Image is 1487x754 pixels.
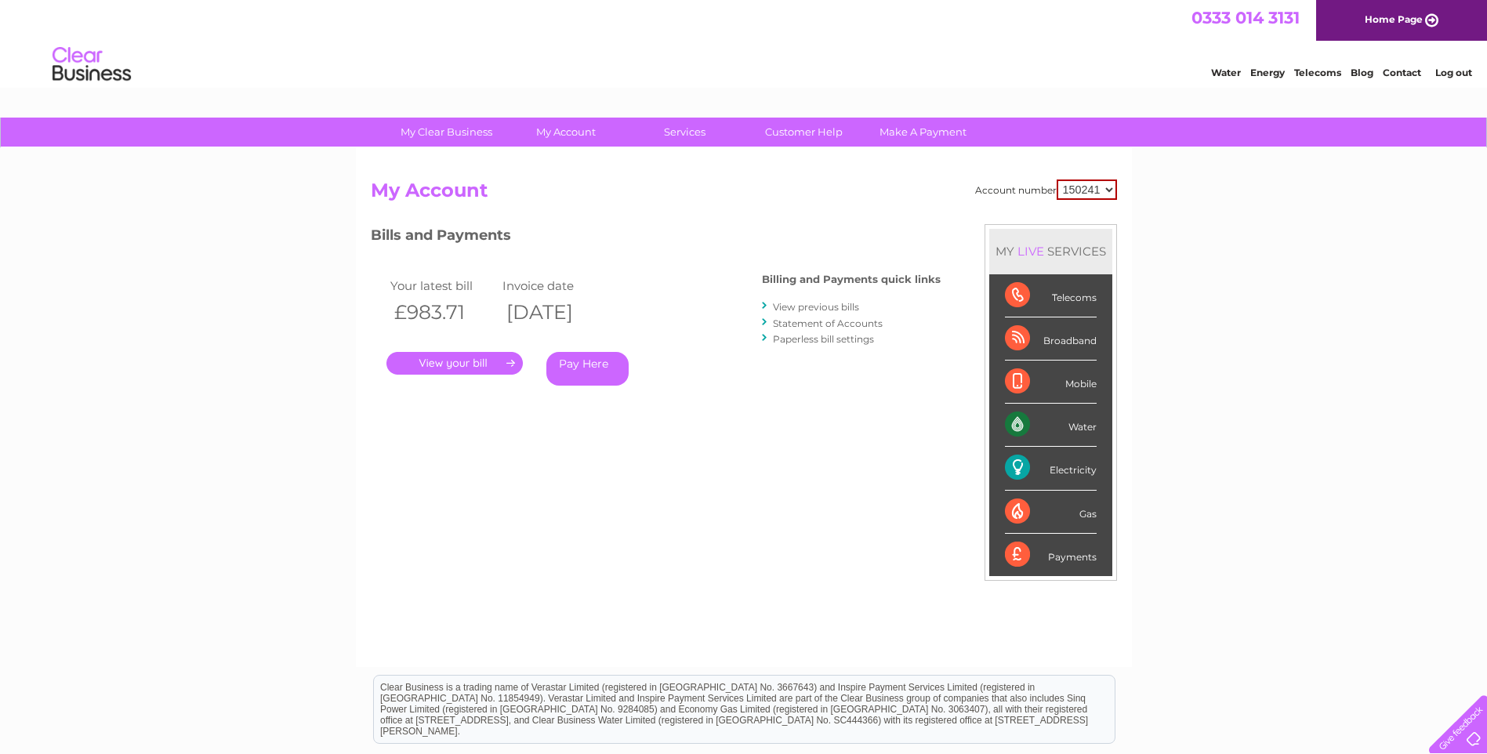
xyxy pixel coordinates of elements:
[1005,491,1097,534] div: Gas
[499,296,611,328] th: [DATE]
[1211,67,1241,78] a: Water
[52,41,132,89] img: logo.png
[858,118,988,147] a: Make A Payment
[989,229,1112,274] div: MY SERVICES
[382,118,511,147] a: My Clear Business
[386,275,499,296] td: Your latest bill
[1005,274,1097,317] div: Telecoms
[386,296,499,328] th: £983.71
[773,333,874,345] a: Paperless bill settings
[773,301,859,313] a: View previous bills
[620,118,749,147] a: Services
[1005,361,1097,404] div: Mobile
[1191,8,1300,27] a: 0333 014 3131
[1250,67,1285,78] a: Energy
[386,352,523,375] a: .
[499,275,611,296] td: Invoice date
[1383,67,1421,78] a: Contact
[1351,67,1373,78] a: Blog
[1005,447,1097,490] div: Electricity
[1005,404,1097,447] div: Water
[371,179,1117,209] h2: My Account
[374,9,1115,76] div: Clear Business is a trading name of Verastar Limited (registered in [GEOGRAPHIC_DATA] No. 3667643...
[1435,67,1472,78] a: Log out
[975,179,1117,200] div: Account number
[1005,317,1097,361] div: Broadband
[762,274,941,285] h4: Billing and Payments quick links
[739,118,869,147] a: Customer Help
[546,352,629,386] a: Pay Here
[1014,244,1047,259] div: LIVE
[1005,534,1097,576] div: Payments
[501,118,630,147] a: My Account
[1294,67,1341,78] a: Telecoms
[773,317,883,329] a: Statement of Accounts
[371,224,941,252] h3: Bills and Payments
